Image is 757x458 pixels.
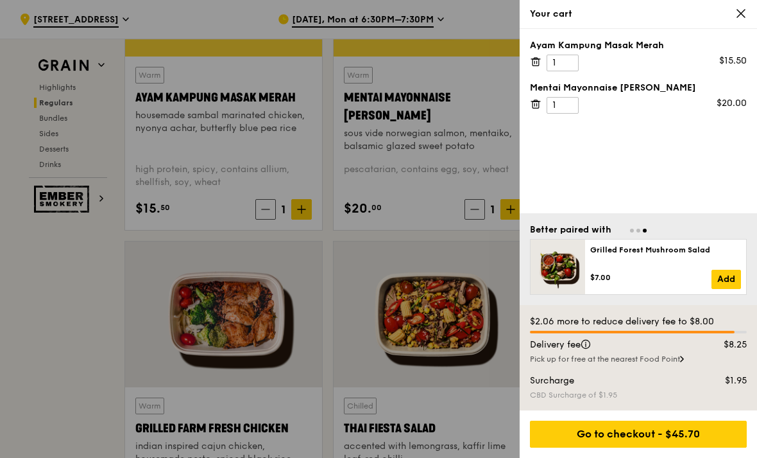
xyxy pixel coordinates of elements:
[719,55,747,67] div: $15.50
[530,82,747,94] div: Mentai Mayonnaise [PERSON_NAME]
[643,229,647,233] span: Go to slide 3
[530,315,747,328] div: $2.06 more to reduce delivery fee to $8.00
[530,421,747,448] div: Go to checkout - $45.70
[717,97,747,110] div: $20.00
[697,374,755,387] div: $1.95
[530,354,747,364] div: Pick up for free at the nearest Food Point
[530,224,611,236] div: Better paired with
[697,339,755,351] div: $8.25
[590,245,741,255] div: Grilled Forest Mushroom Salad
[530,8,747,21] div: Your cart
[711,270,741,289] a: Add
[522,374,697,387] div: Surcharge
[636,229,640,233] span: Go to slide 2
[530,390,747,400] div: CBD Surcharge of $1.95
[590,272,711,283] div: $7.00
[522,339,697,351] div: Delivery fee
[530,39,747,52] div: Ayam Kampung Masak Merah
[630,229,634,233] span: Go to slide 1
